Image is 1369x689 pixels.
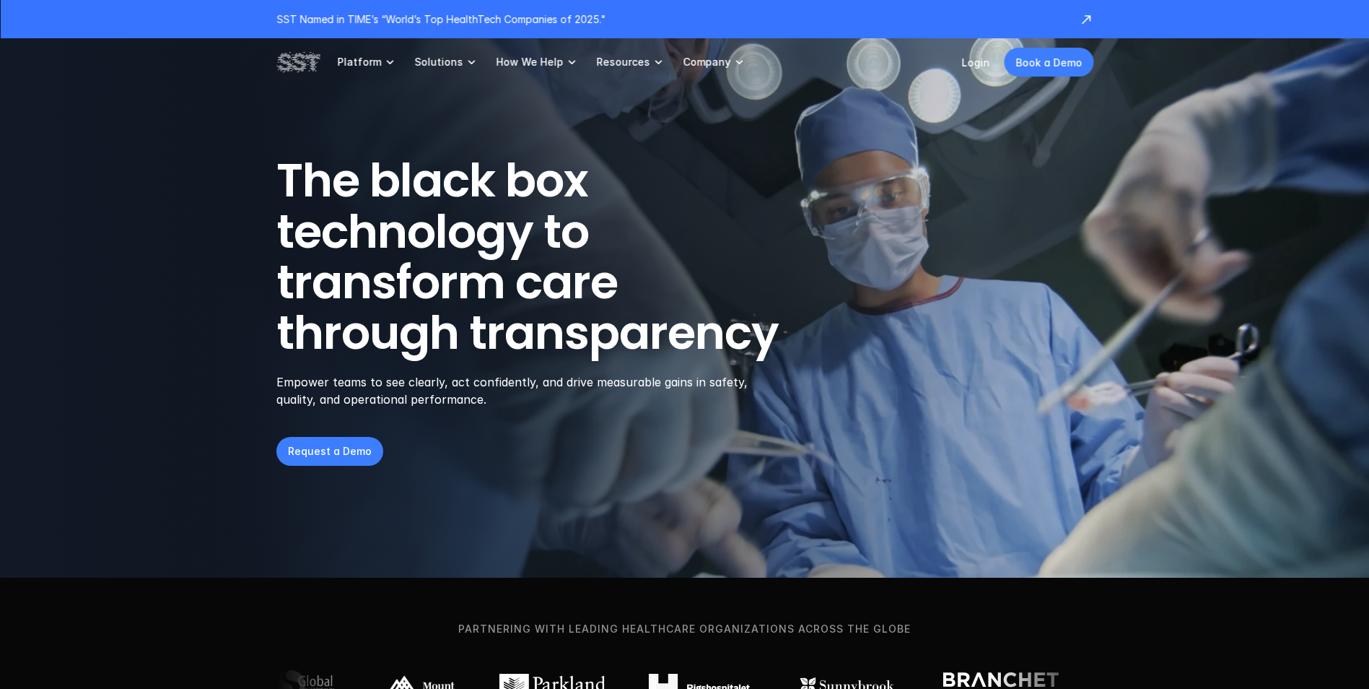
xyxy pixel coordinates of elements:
[337,38,397,86] a: Platform
[276,50,320,74] img: SST logo
[337,56,381,69] p: Platform
[1004,48,1093,77] a: Book a Demo
[414,56,463,69] p: Solutions
[25,621,1344,637] p: Partnering with leading healthcare organizations across the globe
[496,56,563,69] p: How We Help
[1015,55,1082,70] p: Book a Demo
[276,12,1064,27] p: SST Named in TIME’s “World’s Top HealthTech Companies of 2025."
[276,155,848,359] h1: The black box technology to transform care through transparency
[288,443,372,459] p: Request a Demo
[276,437,383,466] a: Request a Demo
[596,56,649,69] p: Resources
[276,373,766,408] p: Empower teams to see clearly, act confidently, and drive measurable gains in safety, quality, and...
[961,56,989,69] a: Login
[683,56,730,69] p: Company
